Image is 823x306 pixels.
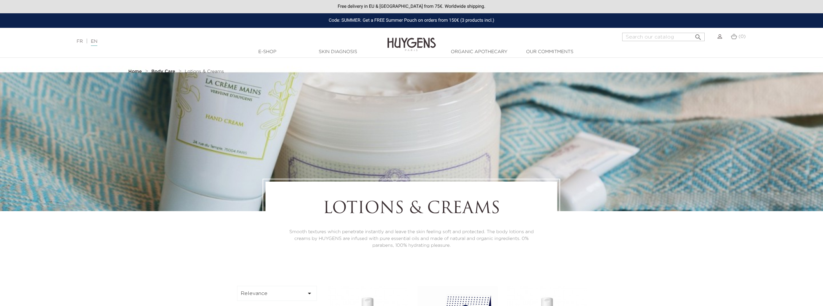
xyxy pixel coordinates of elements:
[151,69,175,74] strong: Body Care
[185,69,224,74] a: Lotions & Creams
[739,34,746,39] span: (0)
[694,31,702,39] i: 
[283,199,539,219] h1: Lotions & Creams
[73,38,338,45] div: |
[692,31,704,40] button: 
[235,49,300,55] a: E-Shop
[387,27,436,52] img: Huygens
[283,229,539,249] p: Smooth textures which penetrate instantly and leave the skin feeling soft and protected. The body...
[517,49,582,55] a: Our commitments
[306,49,370,55] a: Skin Diagnosis
[306,289,313,297] i: 
[128,69,142,74] strong: Home
[622,33,705,41] input: Search
[237,286,317,301] button: Relevance
[447,49,512,55] a: Organic Apothecary
[91,39,97,46] a: EN
[77,39,83,44] a: FR
[151,69,177,74] a: Body Care
[128,69,143,74] a: Home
